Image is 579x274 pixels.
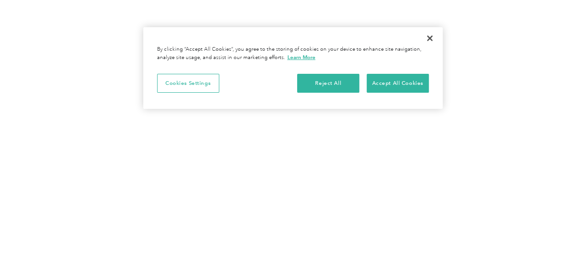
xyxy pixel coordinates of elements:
[297,74,359,93] button: Reject All
[367,74,429,93] button: Accept All Cookies
[420,28,440,48] button: Close
[157,46,429,62] div: By clicking “Accept All Cookies”, you agree to the storing of cookies on your device to enhance s...
[287,54,316,60] a: More information about your privacy, opens in a new tab
[157,74,219,93] button: Cookies Settings
[143,27,443,109] div: Cookie banner
[143,27,443,109] div: Privacy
